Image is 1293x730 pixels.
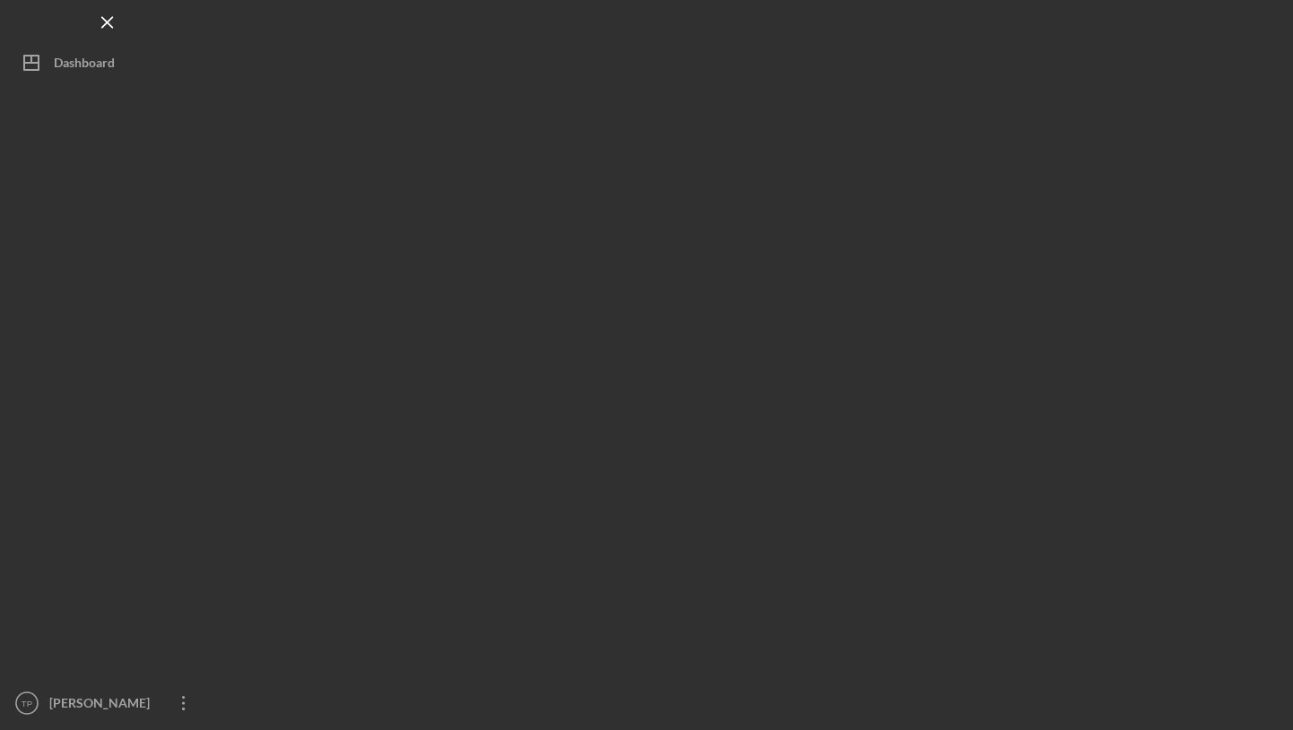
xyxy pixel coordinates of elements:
[9,45,206,81] button: Dashboard
[54,45,115,85] div: Dashboard
[45,685,161,726] div: [PERSON_NAME]
[22,699,32,708] text: TP
[9,685,206,721] button: TP[PERSON_NAME]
